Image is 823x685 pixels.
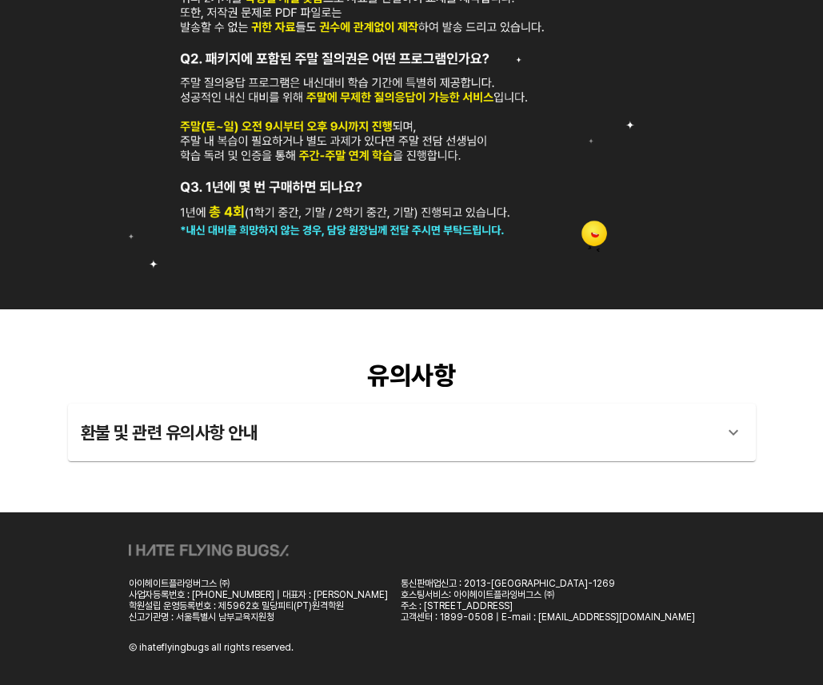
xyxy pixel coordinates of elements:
div: Ⓒ ihateflyingbugs all rights reserved. [129,642,294,653]
div: 아이헤이트플라잉버그스 ㈜ [129,578,388,589]
div: 유의사항 [68,360,756,391]
div: 고객센터 : 1899-0508 | E-mail : [EMAIL_ADDRESS][DOMAIN_NAME] [401,611,695,623]
div: 통신판매업신고 : 2013-[GEOGRAPHIC_DATA]-1269 [401,578,695,589]
div: 호스팅서비스: 아이헤이트플라잉버그스 ㈜ [401,589,695,600]
div: 환불 및 관련 유의사항 안내 [81,413,714,452]
div: 환불 및 관련 유의사항 안내 [68,404,756,461]
div: 주소 : [STREET_ADDRESS] [401,600,695,611]
div: 신고기관명 : 서울특별시 남부교육지원청 [129,611,388,623]
div: 사업자등록번호 : [PHONE_NUMBER] | 대표자 : [PERSON_NAME] [129,589,388,600]
img: ihateflyingbugs [129,544,289,556]
div: 학원설립 운영등록번호 : 제5962호 밀당피티(PT)원격학원 [129,600,388,611]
